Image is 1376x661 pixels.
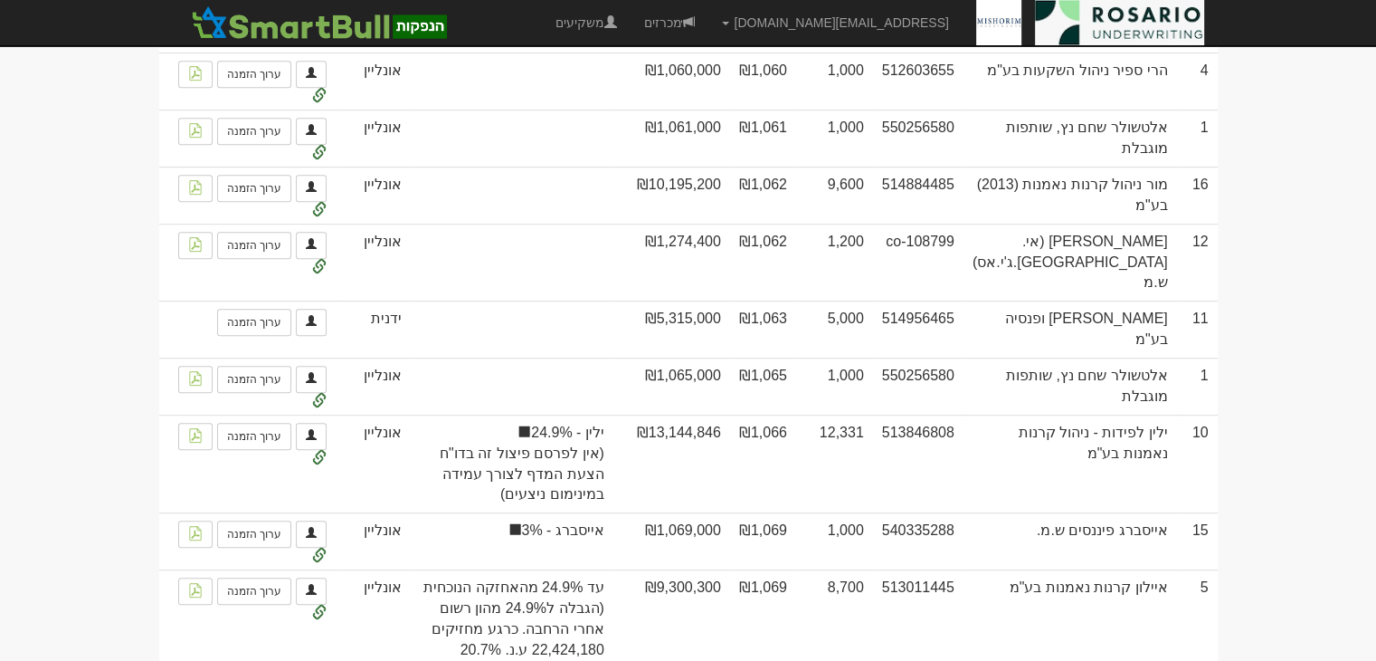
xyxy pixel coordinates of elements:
[217,175,291,202] a: ערוך הזמנה
[963,53,1177,110] td: הרי ספיר ניהול השקעות בע"מ
[1177,513,1218,570] td: 15
[730,224,796,302] td: ₪1,062
[796,415,873,513] td: 12,331
[217,61,291,88] a: ערוך הזמנה
[217,578,291,605] a: ערוך הזמנה
[188,66,203,81] img: pdf-file-icon.png
[873,167,963,224] td: 514884485
[730,301,796,358] td: ₪1,063
[873,53,963,110] td: 512603655
[188,526,203,541] img: pdf-file-icon.png
[730,415,796,513] td: ₪1,066
[420,444,604,506] span: (אין לפרסם פיצול זה בדו"ח הצעת המדף לצורך עמידה במינימום ניצעים)
[188,371,203,386] img: pdf-file-icon.png
[613,358,730,415] td: ₪1,065,000
[730,358,796,415] td: ₪1,065
[613,513,730,570] td: ₪1,069,000
[217,309,291,336] a: ערוך הזמנה
[730,53,796,110] td: ₪1,060
[873,415,963,513] td: 513846808
[217,366,291,393] a: ערוך הזמנה
[796,513,873,570] td: 1,000
[336,224,411,302] td: אונליין
[613,224,730,302] td: ₪1,274,400
[420,521,604,541] span: אייסברג - 3%
[613,167,730,224] td: ₪10,195,200
[336,301,411,358] td: ידנית
[186,5,452,41] img: SmartBull Logo
[188,237,203,252] img: pdf-file-icon.png
[730,513,796,570] td: ₪1,069
[963,513,1177,570] td: אייסברג פיננסים ש.מ.
[963,301,1177,358] td: [PERSON_NAME] ופנסיה בע"מ
[796,110,873,167] td: 1,000
[188,180,203,195] img: pdf-file-icon.png
[217,118,291,145] a: ערוך הזמנה
[188,428,203,443] img: pdf-file-icon.png
[796,358,873,415] td: 1,000
[796,167,873,224] td: 9,600
[217,521,291,548] a: ערוך הזמנה
[873,224,963,302] td: co-108799
[336,358,411,415] td: אונליין
[796,53,873,110] td: 1,000
[217,232,291,259] a: ערוך הזמנה
[796,301,873,358] td: 5,000
[336,110,411,167] td: אונליין
[1177,301,1218,358] td: 11
[1177,415,1218,513] td: 10
[873,358,963,415] td: 550256580
[1177,358,1218,415] td: 1
[217,423,291,450] a: ערוך הזמנה
[613,53,730,110] td: ₪1,060,000
[1177,224,1218,302] td: 12
[336,513,411,570] td: אונליין
[1177,167,1218,224] td: 16
[188,123,203,138] img: pdf-file-icon.png
[873,110,963,167] td: 550256580
[188,583,203,598] img: pdf-file-icon.png
[336,53,411,110] td: אונליין
[613,415,730,513] td: ₪13,144,846
[963,110,1177,167] td: אלטשולר שחם נץ, שותפות מוגבלת
[873,301,963,358] td: 514956465
[1177,53,1218,110] td: 4
[963,415,1177,513] td: ילין לפידות - ניהול קרנות נאמנות בע"מ
[613,110,730,167] td: ₪1,061,000
[336,415,411,513] td: אונליין
[796,224,873,302] td: 1,200
[730,110,796,167] td: ₪1,061
[963,224,1177,302] td: [PERSON_NAME] (אי.[GEOGRAPHIC_DATA].ג'י.אס) ש.מ
[336,167,411,224] td: אונליין
[963,167,1177,224] td: מור ניהול קרנות נאמנות (2013) בע"מ
[963,358,1177,415] td: אלטשולר שחם נץ, שותפות מוגבלת
[1177,110,1218,167] td: 1
[613,301,730,358] td: ₪5,315,000
[873,513,963,570] td: 540335288
[730,167,796,224] td: ₪1,062
[420,423,604,444] span: ילין - 24.9%
[420,578,604,599] span: עד 24.9% מהאחזקה הנוכחית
